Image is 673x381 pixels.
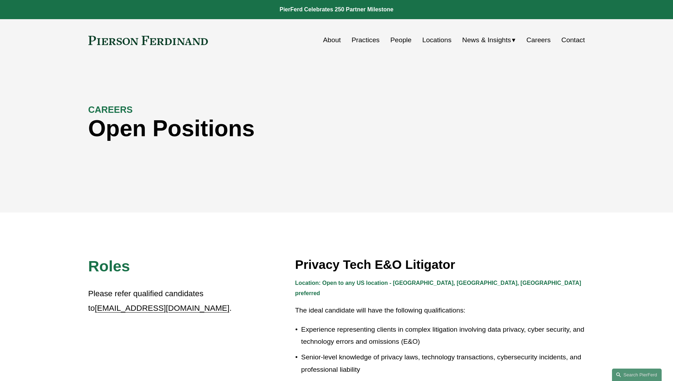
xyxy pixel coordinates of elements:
a: Search this site [612,369,662,381]
a: Locations [422,33,451,47]
strong: CAREERS [88,105,133,115]
p: The ideal candidate will have the following qualifications: [295,304,585,317]
a: [EMAIL_ADDRESS][DOMAIN_NAME] [95,304,229,313]
h1: Open Positions [88,116,461,142]
p: Senior-level knowledge of privacy laws, technology transactions, cybersecurity incidents, and pro... [301,351,585,376]
p: Experience representing clients in complex litigation involving data privacy, cyber security, and... [301,324,585,348]
a: Careers [526,33,551,47]
a: People [390,33,412,47]
a: Practices [352,33,380,47]
h3: Privacy Tech E&O Litigator [295,257,585,272]
span: News & Insights [462,34,511,46]
a: About [323,33,341,47]
a: Contact [561,33,585,47]
p: Please refer qualified candidates to . [88,287,233,315]
span: Roles [88,258,130,275]
a: folder dropdown [462,33,516,47]
strong: Location: Open to any US location - [GEOGRAPHIC_DATA], [GEOGRAPHIC_DATA], [GEOGRAPHIC_DATA] prefe... [295,280,583,296]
